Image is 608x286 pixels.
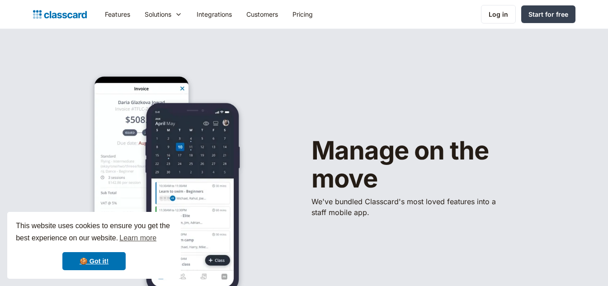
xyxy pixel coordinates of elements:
a: Integrations [189,4,239,24]
div: Start for free [528,9,568,19]
h1: Manage on the move [311,137,547,192]
span: This website uses cookies to ensure you get the best experience on our website. [16,220,172,245]
div: Log in [489,9,508,19]
div: cookieconsent [7,212,181,279]
a: dismiss cookie message [62,252,126,270]
a: Log in [481,5,516,23]
a: learn more about cookies [118,231,158,245]
a: Start for free [521,5,575,23]
a: Logo [33,8,87,21]
a: Features [98,4,137,24]
div: Solutions [145,9,171,19]
a: Pricing [285,4,320,24]
div: Solutions [137,4,189,24]
a: Customers [239,4,285,24]
p: We've bundled ​Classcard's most loved features into a staff mobile app. [311,196,501,218]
